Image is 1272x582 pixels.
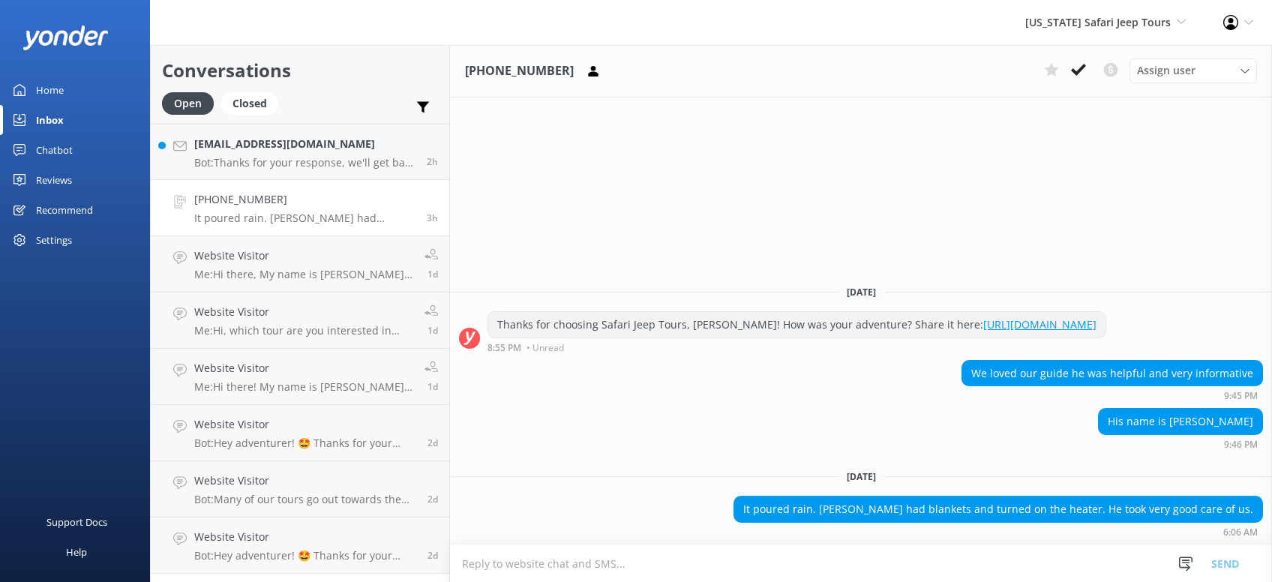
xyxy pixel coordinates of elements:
[22,25,109,50] img: yonder-white-logo.png
[733,526,1263,537] div: Sep 28 2025 06:06am (UTC -07:00) America/Phoenix
[36,135,73,165] div: Chatbot
[36,105,64,135] div: Inbox
[427,155,438,168] span: Sep 28 2025 06:47am (UTC -07:00) America/Phoenix
[194,304,413,320] h4: Website Visitor
[427,493,438,505] span: Sep 25 2025 07:10pm (UTC -07:00) America/Phoenix
[194,156,415,169] p: Bot: Thanks for your response, we'll get back to you as soon as we can during opening hours.
[151,349,449,405] a: Website VisitorMe:Hi there! My name is [PERSON_NAME], I will be happy to help you. Please give us...
[194,380,413,394] p: Me: Hi there! My name is [PERSON_NAME], I will be happy to help you. Please give us a call at [PH...
[487,342,1106,352] div: Sep 27 2025 08:55pm (UTC -07:00) America/Phoenix
[194,136,415,152] h4: [EMAIL_ADDRESS][DOMAIN_NAME]
[194,549,416,562] p: Bot: Hey adventurer! 🤩 Thanks for your message, we'll get back to you as soon as we can. You're a...
[194,324,413,337] p: Me: Hi, which tour are you interested in booking?
[1137,62,1195,79] span: Assign user
[1129,58,1257,82] div: Assign User
[194,191,415,208] h4: [PHONE_NUMBER]
[194,472,416,489] h4: Website Visitor
[194,436,416,450] p: Bot: Hey adventurer! 🤩 Thanks for your message, we'll get back to you as soon as we can. You're a...
[1098,439,1263,449] div: Sep 27 2025 09:46pm (UTC -07:00) America/Phoenix
[427,549,438,562] span: Sep 25 2025 02:43pm (UTC -07:00) America/Phoenix
[488,312,1105,337] div: Thanks for choosing Safari Jeep Tours, [PERSON_NAME]! How was your adventure? Share it here:
[151,292,449,349] a: Website VisitorMe:Hi, which tour are you interested in booking?1d
[162,56,438,85] h2: Conversations
[36,225,72,255] div: Settings
[66,537,87,567] div: Help
[427,268,438,280] span: Sep 26 2025 01:38pm (UTC -07:00) America/Phoenix
[151,236,449,292] a: Website VisitorMe:Hi there, My name is [PERSON_NAME]. We have several tours that are available th...
[162,92,214,115] div: Open
[151,180,449,236] a: [PHONE_NUMBER]It poured rain. [PERSON_NAME] had blankets and turned on the heater. He took very g...
[983,317,1096,331] a: [URL][DOMAIN_NAME]
[1025,15,1171,29] span: [US_STATE] Safari Jeep Tours
[194,268,413,281] p: Me: Hi there, My name is [PERSON_NAME]. We have several tours that are available this weekend. Wh...
[427,211,438,224] span: Sep 28 2025 06:06am (UTC -07:00) America/Phoenix
[194,211,415,225] p: It poured rain. [PERSON_NAME] had blankets and turned on the heater. He took very good care of us.
[838,286,885,298] span: [DATE]
[194,360,413,376] h4: Website Visitor
[1099,409,1262,434] div: His name is [PERSON_NAME]
[162,94,221,111] a: Open
[1223,528,1258,537] strong: 6:06 AM
[221,92,278,115] div: Closed
[221,94,286,111] a: Closed
[1224,391,1258,400] strong: 9:45 PM
[1224,440,1258,449] strong: 9:46 PM
[734,496,1262,522] div: It poured rain. [PERSON_NAME] had blankets and turned on the heater. He took very good care of us.
[151,517,449,574] a: Website VisitorBot:Hey adventurer! 🤩 Thanks for your message, we'll get back to you as soon as we...
[194,529,416,545] h4: Website Visitor
[427,436,438,449] span: Sep 25 2025 07:53pm (UTC -07:00) America/Phoenix
[151,461,449,517] a: Website VisitorBot:Many of our tours go out towards the end of the day. The best tours for explor...
[36,75,64,105] div: Home
[962,361,1262,386] div: We loved our guide he was helpful and very informative
[46,507,107,537] div: Support Docs
[961,390,1263,400] div: Sep 27 2025 09:45pm (UTC -07:00) America/Phoenix
[36,165,72,195] div: Reviews
[838,470,885,483] span: [DATE]
[465,61,574,81] h3: [PHONE_NUMBER]
[427,324,438,337] span: Sep 26 2025 01:36pm (UTC -07:00) America/Phoenix
[427,380,438,393] span: Sep 26 2025 01:35pm (UTC -07:00) America/Phoenix
[36,195,93,225] div: Recommend
[151,405,449,461] a: Website VisitorBot:Hey adventurer! 🤩 Thanks for your message, we'll get back to you as soon as we...
[194,416,416,433] h4: Website Visitor
[194,247,413,264] h4: Website Visitor
[487,343,521,352] strong: 8:55 PM
[151,124,449,180] a: [EMAIL_ADDRESS][DOMAIN_NAME]Bot:Thanks for your response, we'll get back to you as soon as we can...
[526,343,564,352] span: • Unread
[194,493,416,506] p: Bot: Many of our tours go out towards the end of the day. The best tours for exploring [GEOGRAPHI...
